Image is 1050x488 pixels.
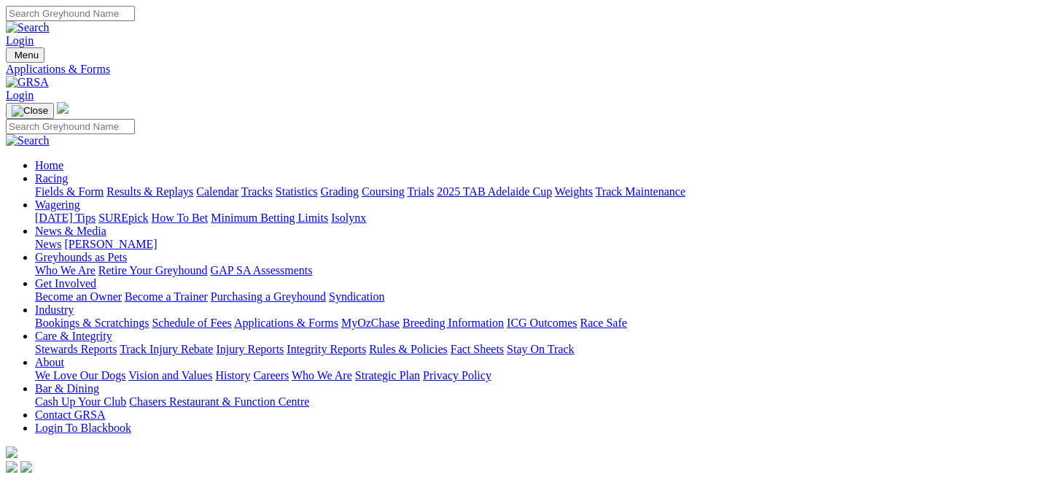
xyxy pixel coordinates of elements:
[234,317,338,329] a: Applications & Forms
[596,185,685,198] a: Track Maintenance
[507,317,577,329] a: ICG Outcomes
[6,461,17,473] img: facebook.svg
[129,395,309,408] a: Chasers Restaurant & Function Centre
[6,34,34,47] a: Login
[35,251,127,263] a: Greyhounds as Pets
[35,238,61,250] a: News
[362,185,405,198] a: Coursing
[35,303,74,316] a: Industry
[35,343,117,355] a: Stewards Reports
[6,119,135,134] input: Search
[507,343,574,355] a: Stay On Track
[555,185,593,198] a: Weights
[35,395,126,408] a: Cash Up Your Club
[196,185,238,198] a: Calendar
[211,264,313,276] a: GAP SA Assessments
[125,290,208,303] a: Become a Trainer
[35,185,1044,198] div: Racing
[402,317,504,329] a: Breeding Information
[287,343,366,355] a: Integrity Reports
[64,238,157,250] a: [PERSON_NAME]
[211,290,326,303] a: Purchasing a Greyhound
[407,185,434,198] a: Trials
[6,6,135,21] input: Search
[35,408,105,421] a: Contact GRSA
[20,461,32,473] img: twitter.svg
[152,317,231,329] a: Schedule of Fees
[35,290,1044,303] div: Get Involved
[35,277,96,290] a: Get Involved
[355,369,420,382] a: Strategic Plan
[35,395,1044,408] div: Bar & Dining
[35,382,99,395] a: Bar & Dining
[369,343,448,355] a: Rules & Policies
[35,317,149,329] a: Bookings & Scratchings
[329,290,384,303] a: Syndication
[35,212,1044,225] div: Wagering
[57,102,69,114] img: logo-grsa-white.png
[437,185,552,198] a: 2025 TAB Adelaide Cup
[6,446,17,458] img: logo-grsa-white.png
[6,134,50,147] img: Search
[152,212,209,224] a: How To Bet
[35,238,1044,251] div: News & Media
[6,21,50,34] img: Search
[15,50,39,61] span: Menu
[35,422,131,434] a: Login To Blackbook
[12,105,48,117] img: Close
[6,76,49,89] img: GRSA
[98,212,148,224] a: SUREpick
[35,330,112,342] a: Care & Integrity
[331,212,366,224] a: Isolynx
[35,159,63,171] a: Home
[6,103,54,119] button: Toggle navigation
[211,212,328,224] a: Minimum Betting Limits
[98,264,208,276] a: Retire Your Greyhound
[106,185,193,198] a: Results & Replays
[35,264,1044,277] div: Greyhounds as Pets
[215,369,250,382] a: History
[321,185,359,198] a: Grading
[423,369,491,382] a: Privacy Policy
[35,343,1044,356] div: Care & Integrity
[451,343,504,355] a: Fact Sheets
[35,185,104,198] a: Fields & Form
[6,89,34,101] a: Login
[35,369,1044,382] div: About
[35,264,96,276] a: Who We Are
[35,290,122,303] a: Become an Owner
[241,185,273,198] a: Tracks
[35,212,96,224] a: [DATE] Tips
[35,198,80,211] a: Wagering
[35,356,64,368] a: About
[276,185,318,198] a: Statistics
[120,343,213,355] a: Track Injury Rebate
[341,317,400,329] a: MyOzChase
[35,172,68,185] a: Racing
[580,317,626,329] a: Race Safe
[292,369,352,382] a: Who We Are
[216,343,284,355] a: Injury Reports
[35,225,106,237] a: News & Media
[35,369,125,382] a: We Love Our Dogs
[6,63,1044,76] a: Applications & Forms
[128,369,212,382] a: Vision and Values
[253,369,289,382] a: Careers
[6,47,44,63] button: Toggle navigation
[35,317,1044,330] div: Industry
